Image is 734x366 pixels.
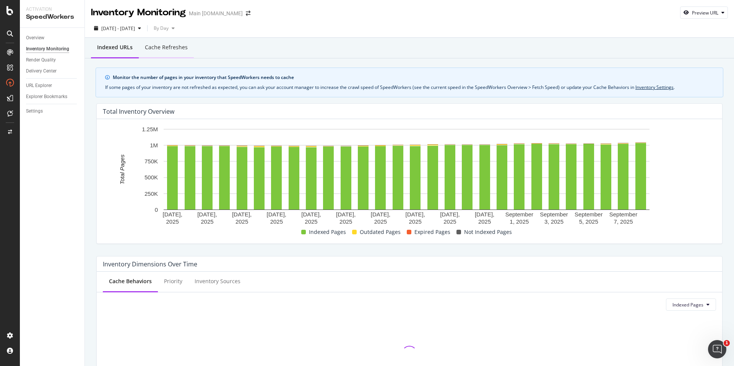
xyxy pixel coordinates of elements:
[614,219,633,225] text: 7, 2025
[105,84,714,91] div: If some pages of your inventory are not refreshed as expected, you can ask your account manager t...
[724,340,730,346] span: 1
[151,25,169,31] span: By Day
[305,219,317,225] text: 2025
[544,219,563,225] text: 3, 2025
[708,340,726,358] iframe: Intercom live chat
[151,22,178,34] button: By Day
[195,277,240,285] div: Inventory Sources
[103,108,174,115] div: Total Inventory Overview
[26,67,79,75] a: Delivery Center
[510,219,529,225] text: 1, 2025
[26,56,79,64] a: Render Quality
[113,74,714,81] div: Monitor the number of pages in your inventory that SpeedWorkers needs to cache
[575,211,602,218] text: September
[155,206,158,213] text: 0
[26,45,69,53] div: Inventory Monitoring
[309,227,346,237] span: Indexed Pages
[666,298,716,311] button: Indexed Pages
[232,211,252,218] text: [DATE],
[339,219,352,225] text: 2025
[267,211,286,218] text: [DATE],
[162,211,182,218] text: [DATE],
[145,190,158,197] text: 250K
[505,211,533,218] text: September
[26,67,57,75] div: Delivery Center
[101,25,135,32] span: [DATE] - [DATE]
[142,126,158,132] text: 1.25M
[91,6,186,19] div: Inventory Monitoring
[26,45,79,53] a: Inventory Monitoring
[145,174,158,181] text: 500K
[26,34,44,42] div: Overview
[109,277,152,285] div: Cache Behaviors
[201,219,213,225] text: 2025
[96,68,723,97] div: info banner
[26,107,79,115] a: Settings
[609,211,637,218] text: September
[119,154,125,184] text: Total Pages
[409,219,421,225] text: 2025
[360,227,401,237] span: Outdated Pages
[26,107,43,115] div: Settings
[91,22,144,34] button: [DATE] - [DATE]
[145,44,188,51] div: Cache refreshes
[26,34,79,42] a: Overview
[197,211,217,218] text: [DATE],
[26,56,56,64] div: Render Quality
[164,277,182,285] div: Priority
[150,142,158,148] text: 1M
[475,211,494,218] text: [DATE],
[371,211,390,218] text: [DATE],
[189,10,243,17] div: Main [DOMAIN_NAME]
[103,125,710,226] svg: A chart.
[26,82,52,90] div: URL Explorer
[540,211,568,218] text: September
[26,82,79,90] a: URL Explorer
[478,219,491,225] text: 2025
[166,219,179,225] text: 2025
[635,84,674,90] a: Inventory Settings
[103,260,197,268] div: Inventory Dimensions Over Time
[26,93,67,101] div: Explorer Bookmarks
[270,219,283,225] text: 2025
[443,219,456,225] text: 2025
[692,10,718,16] div: Preview URL
[336,211,356,218] text: [DATE],
[579,219,598,225] text: 5, 2025
[680,6,728,19] button: Preview URL
[672,302,703,308] span: Indexed Pages
[374,219,387,225] text: 2025
[464,227,512,237] span: Not Indexed Pages
[26,13,78,21] div: SpeedWorkers
[440,211,460,218] text: [DATE],
[235,219,248,225] text: 2025
[97,44,133,51] div: Indexed URLs
[405,211,425,218] text: [DATE],
[26,93,79,101] a: Explorer Bookmarks
[414,227,450,237] span: Expired Pages
[246,11,250,16] div: arrow-right-arrow-left
[145,158,158,164] text: 750K
[301,211,321,218] text: [DATE],
[26,6,78,13] div: Activation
